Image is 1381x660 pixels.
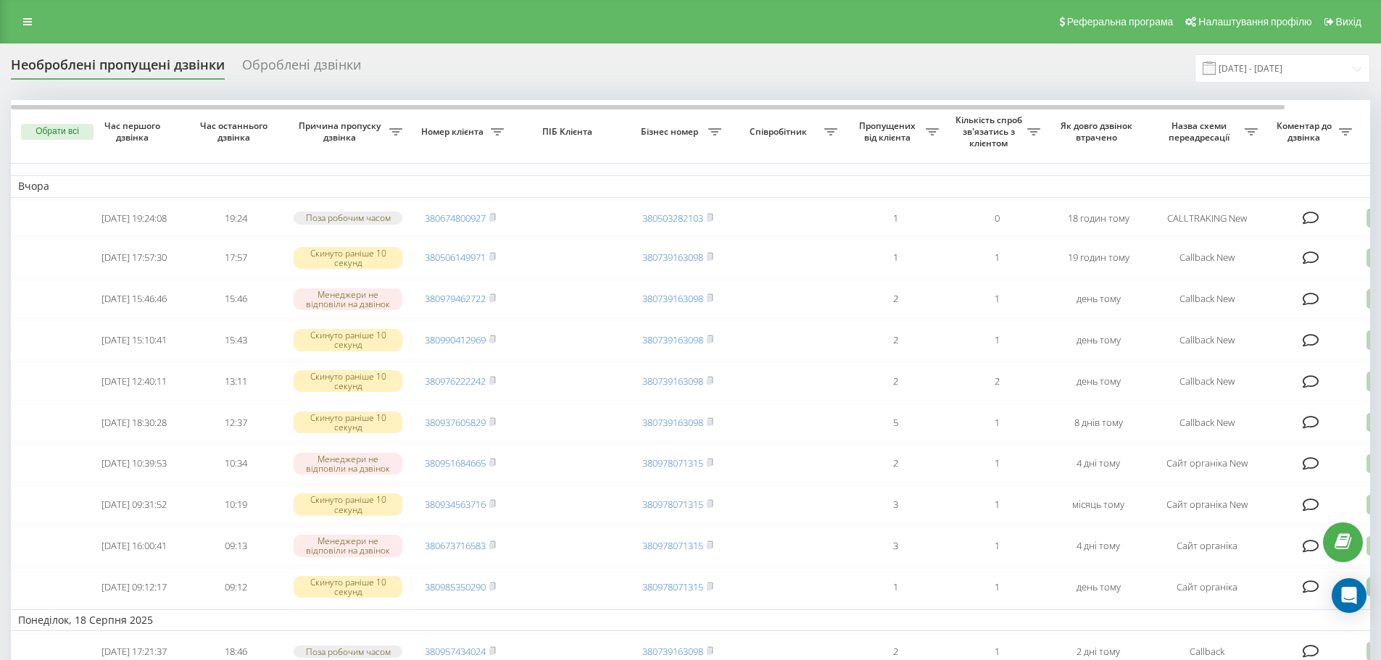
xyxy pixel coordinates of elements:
[185,527,286,565] td: 09:13
[425,498,486,511] a: 380934563716
[1149,362,1265,401] td: Callback New
[83,362,185,401] td: [DATE] 12:40:11
[83,239,185,277] td: [DATE] 17:57:30
[1149,568,1265,606] td: Сайт органіка
[642,456,703,469] a: 380978071315
[845,321,946,359] td: 2
[185,280,286,318] td: 15:46
[294,646,402,658] div: Поза робочим часом
[642,539,703,552] a: 380978071315
[425,456,486,469] a: 380951684665
[21,124,94,140] button: Обрати всі
[425,251,486,264] a: 380506149971
[83,321,185,359] td: [DATE] 15:10:41
[1048,280,1149,318] td: день тому
[425,333,486,346] a: 380990412969
[1149,404,1265,442] td: Callback New
[946,280,1048,318] td: 1
[294,576,402,598] div: Скинуто раніше 10 секунд
[845,568,946,606] td: 1
[1332,578,1367,613] div: Open Intercom Messenger
[642,333,703,346] a: 380739163098
[642,580,703,593] a: 380978071315
[1048,485,1149,524] td: місяць тому
[953,114,1027,149] span: Кількість спроб зв'язатись з клієнтом
[1048,404,1149,442] td: 8 днів тому
[294,370,402,392] div: Скинуто раніше 10 секунд
[642,645,703,658] a: 380739163098
[185,239,286,277] td: 17:57
[1336,16,1361,28] span: Вихід
[845,527,946,565] td: 3
[1048,239,1149,277] td: 19 годин тому
[294,329,402,351] div: Скинуто раніше 10 секунд
[1048,444,1149,483] td: 4 дні тому
[1149,201,1265,236] td: CALLTRAKING New
[946,568,1048,606] td: 1
[946,404,1048,442] td: 1
[417,126,491,138] span: Номер клієнта
[294,247,402,269] div: Скинуто раніше 10 секунд
[425,580,486,593] a: 380985350290
[185,321,286,359] td: 15:43
[845,201,946,236] td: 1
[523,126,615,138] span: ПІБ Клієнта
[83,201,185,236] td: [DATE] 19:24:08
[1272,120,1339,143] span: Коментар до дзвінка
[425,212,486,225] a: 380674800927
[83,485,185,524] td: [DATE] 09:31:52
[946,444,1048,483] td: 1
[1198,16,1311,28] span: Налаштування профілю
[294,535,402,556] div: Менеджери не відповіли на дзвінок
[736,126,824,138] span: Співробітник
[294,493,402,515] div: Скинуто раніше 10 секунд
[1048,527,1149,565] td: 4 дні тому
[1048,568,1149,606] td: день тому
[1149,280,1265,318] td: Callback New
[845,239,946,277] td: 1
[1048,201,1149,236] td: 18 годин тому
[1149,485,1265,524] td: Сайт органіка New
[946,362,1048,401] td: 2
[642,498,703,511] a: 380978071315
[1048,362,1149,401] td: день тому
[294,412,402,433] div: Скинуто раніше 10 секунд
[634,126,708,138] span: Бізнес номер
[642,251,703,264] a: 380739163098
[185,404,286,442] td: 12:37
[642,375,703,388] a: 380739163098
[425,375,486,388] a: 380976222242
[83,404,185,442] td: [DATE] 18:30:28
[946,485,1048,524] td: 1
[1149,527,1265,565] td: Сайт органіка
[83,444,185,483] td: [DATE] 10:39:53
[425,645,486,658] a: 380957434024
[1156,120,1245,143] span: Назва схеми переадресації
[294,212,402,224] div: Поза робочим часом
[845,362,946,401] td: 2
[185,201,286,236] td: 19:24
[185,568,286,606] td: 09:12
[425,539,486,552] a: 380673716583
[95,120,173,143] span: Час першого дзвінка
[1067,16,1174,28] span: Реферальна програма
[83,568,185,606] td: [DATE] 09:12:17
[83,280,185,318] td: [DATE] 15:46:46
[642,212,703,225] a: 380503282103
[1149,444,1265,483] td: Сайт органіка New
[946,321,1048,359] td: 1
[852,120,926,143] span: Пропущених від клієнта
[845,280,946,318] td: 2
[185,485,286,524] td: 10:19
[845,485,946,524] td: 3
[196,120,275,143] span: Час останнього дзвінка
[946,201,1048,236] td: 0
[946,239,1048,277] td: 1
[294,453,402,475] div: Менеджери не відповіли на дзвінок
[11,57,225,80] div: Необроблені пропущені дзвінки
[425,292,486,305] a: 380979462722
[1059,120,1137,143] span: Як довго дзвінок втрачено
[1149,239,1265,277] td: Callback New
[1149,321,1265,359] td: Callback New
[1048,321,1149,359] td: день тому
